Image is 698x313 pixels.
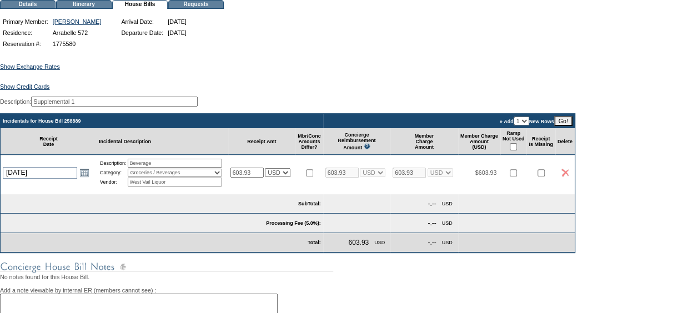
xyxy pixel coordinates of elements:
td: Residence: [1,28,50,38]
a: Open the calendar popup. [78,166,91,179]
td: USD [440,236,455,249]
td: [DATE] [166,17,188,27]
td: -.-- [425,198,438,210]
td: » Add New Rows [323,114,575,128]
td: 1775580 [51,39,103,49]
input: Go! [554,116,573,126]
td: Departure Date: [119,28,165,38]
td: Member Charge Amount [390,128,458,155]
td: Category: [100,169,127,176]
td: Vendor: [100,178,127,186]
td: Receipt Amt [228,128,296,155]
td: Receipt Date [1,128,97,155]
td: Arrival Date: [119,17,165,27]
td: Incidental Description [97,128,228,155]
td: Processing Fee (5.0%): [1,214,323,233]
span: $603.93 [475,169,497,176]
td: -.-- [425,217,438,229]
img: icon_delete2.gif [561,169,569,176]
td: Reservation #: [1,39,50,49]
td: USD [440,217,455,229]
td: Primary Member: [1,17,50,27]
td: USD [440,198,455,210]
td: Ramp Not Used [500,128,527,155]
td: Member Charge Amount (USD) [458,128,500,155]
td: Mbr/Conc Amounts Differ? [295,128,323,155]
td: Arrabelle 572 [51,28,103,38]
td: SubTotal: [1,194,323,214]
td: Receipt Is Missing [526,128,555,155]
a: [PERSON_NAME] [53,18,102,25]
td: USD [372,236,387,249]
td: 603.93 [346,236,371,249]
td: Delete [555,128,575,155]
td: Concierge Reimbursement Amount [323,128,391,155]
td: Incidentals for House Bill 258889 [1,114,323,128]
td: -.-- [425,236,438,249]
td: [DATE] [166,28,188,38]
td: Description: [100,159,127,168]
td: Total: [97,233,323,253]
img: questionMark_lightBlue.gif [364,143,370,149]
